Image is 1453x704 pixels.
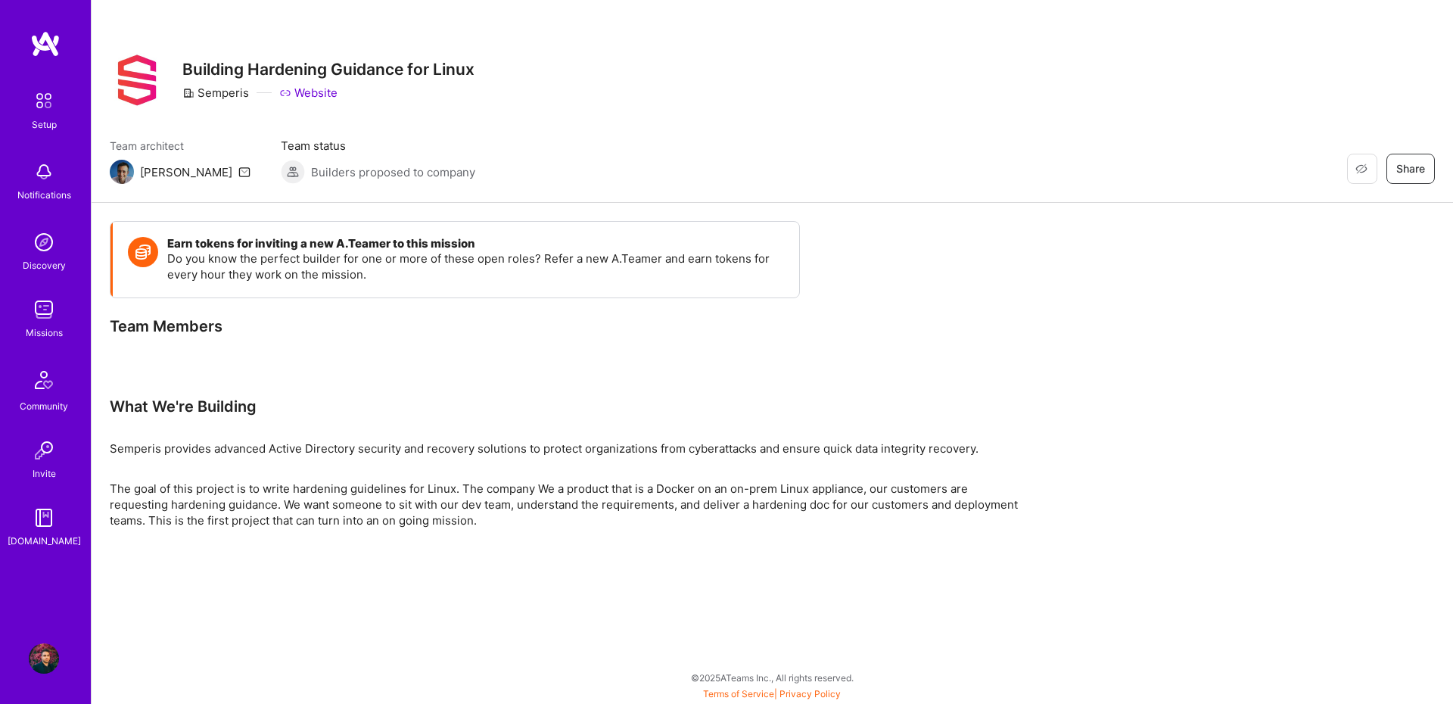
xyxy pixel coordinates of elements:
[29,157,59,187] img: bell
[29,294,59,325] img: teamwork
[110,481,1018,528] p: The goal of this project is to write hardening guidelines for Linux. The company We a product tha...
[238,166,250,178] i: icon Mail
[167,237,784,251] h4: Earn tokens for inviting a new A.Teamer to this mission
[26,325,63,341] div: Missions
[703,688,774,699] a: Terms of Service
[29,435,59,466] img: Invite
[167,251,784,282] p: Do you know the perfect builder for one or more of these open roles? Refer a new A.Teamer and ear...
[28,85,60,117] img: setup
[33,466,56,481] div: Invite
[110,160,134,184] img: Team Architect
[30,30,61,58] img: logo
[25,643,63,674] a: User Avatar
[110,138,250,154] span: Team architect
[281,138,475,154] span: Team status
[311,164,475,180] span: Builders proposed to company
[182,87,194,99] i: icon CompanyGray
[8,533,81,549] div: [DOMAIN_NAME]
[91,659,1453,696] div: © 2025 ATeams Inc., All rights reserved.
[182,85,249,101] div: Semperis
[128,237,158,267] img: Token icon
[140,164,232,180] div: [PERSON_NAME]
[1396,161,1425,176] span: Share
[17,187,71,203] div: Notifications
[23,257,66,273] div: Discovery
[1386,154,1435,184] button: Share
[281,160,305,184] img: Builders proposed to company
[29,227,59,257] img: discovery
[110,316,800,336] div: Team Members
[779,688,841,699] a: Privacy Policy
[1355,163,1367,175] i: icon EyeClosed
[110,53,164,107] img: Company Logo
[279,85,338,101] a: Website
[110,441,1018,456] div: Semperis provides advanced Active Directory security and recovery solutions to protect organizati...
[703,688,841,699] span: |
[110,397,1018,416] div: What We're Building
[29,643,59,674] img: User Avatar
[29,503,59,533] img: guide book
[182,60,474,79] h3: Building Hardening Guidance for Linux
[26,362,62,398] img: Community
[20,398,68,414] div: Community
[32,117,57,132] div: Setup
